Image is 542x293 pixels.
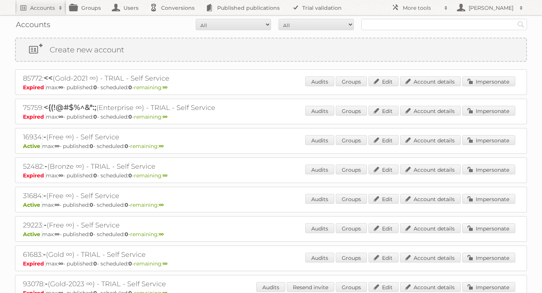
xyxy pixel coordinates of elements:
strong: 0 [128,84,132,91]
h2: 75759: (Enterprise ∞) - TRIAL - Self Service [23,103,286,113]
a: Impersonate [462,135,515,145]
a: Audits [305,106,334,116]
h2: 93078: (Gold-2023 ∞) - TRIAL - Self Service [23,279,286,289]
strong: 0 [125,143,128,150]
a: Account details [400,223,461,233]
strong: 0 [125,231,128,238]
p: max: - published: - scheduled: - [23,231,519,238]
a: Impersonate [462,106,515,116]
span: Expired [23,172,46,179]
a: Audits [305,194,334,204]
a: Groups [336,282,367,292]
a: Impersonate [462,253,515,262]
strong: ∞ [163,260,167,267]
span: - [45,279,48,288]
strong: 0 [125,201,128,208]
a: Audits [305,76,334,86]
strong: 0 [93,260,97,267]
p: max: - published: - scheduled: - [23,113,519,120]
a: Resend invite [287,282,334,292]
span: <{(!@#$%^&*:; [44,103,96,112]
strong: ∞ [159,231,164,238]
h2: 61683: (Gold ∞) - TRIAL - Self Service [23,250,286,259]
strong: 0 [90,231,93,238]
a: Account details [400,165,461,174]
a: Groups [336,194,367,204]
strong: ∞ [163,113,167,120]
a: Edit [368,135,399,145]
span: Expired [23,113,46,120]
span: << [44,73,53,82]
h2: 29223: (Free ∞) - Self Service [23,220,286,230]
a: Edit [368,194,399,204]
strong: ∞ [159,143,164,150]
h2: More tools [403,4,440,12]
strong: 0 [128,113,132,120]
a: Account details [400,282,461,292]
p: max: - published: - scheduled: - [23,201,519,208]
strong: 0 [128,260,132,267]
h2: 16934: (Free ∞) - Self Service [23,132,286,142]
input: Search [515,19,527,30]
a: Edit [368,282,399,292]
span: remaining: [130,143,164,150]
a: Impersonate [462,165,515,174]
a: Impersonate [462,194,515,204]
a: Groups [336,106,367,116]
span: remaining: [130,231,164,238]
span: Expired [23,84,46,91]
span: remaining: [130,201,164,208]
p: max: - published: - scheduled: - [23,260,519,267]
strong: 0 [93,172,97,179]
strong: ∞ [163,84,167,91]
strong: 0 [90,201,93,208]
strong: 0 [93,84,97,91]
h2: [PERSON_NAME] [467,4,516,12]
a: Audits [305,165,334,174]
p: max: - published: - scheduled: - [23,172,519,179]
span: - [43,191,46,200]
a: Impersonate [462,76,515,86]
a: Edit [368,165,399,174]
a: Account details [400,76,461,86]
span: - [43,250,46,259]
a: Audits [305,135,334,145]
strong: 0 [90,143,93,150]
strong: ∞ [159,201,164,208]
a: Edit [368,76,399,86]
p: max: - published: - scheduled: - [23,143,519,150]
strong: ∞ [55,201,59,208]
strong: 0 [93,113,97,120]
span: - [43,132,46,141]
strong: ∞ [163,172,167,179]
strong: ∞ [55,231,59,238]
a: Audits [305,223,334,233]
h2: 85772: (Gold-2021 ∞) - TRIAL - Self Service [23,73,286,83]
span: remaining: [134,84,167,91]
a: Edit [368,106,399,116]
a: Groups [336,76,367,86]
strong: ∞ [58,113,63,120]
a: Account details [400,106,461,116]
span: Expired [23,260,46,267]
h2: 52482: (Bronze ∞) - TRIAL - Self Service [23,162,286,171]
span: remaining: [134,113,167,120]
a: Groups [336,165,367,174]
span: Active [23,201,42,208]
a: Edit [368,223,399,233]
a: Edit [368,253,399,262]
strong: 0 [128,172,132,179]
span: remaining: [134,260,167,267]
strong: ∞ [55,143,59,150]
h2: Accounts [30,4,55,12]
a: Groups [336,253,367,262]
a: Account details [400,194,461,204]
span: - [44,220,47,229]
strong: ∞ [58,172,63,179]
span: - [44,162,47,171]
a: Groups [336,223,367,233]
a: Audits [256,282,285,292]
span: remaining: [134,172,167,179]
span: Active [23,143,42,150]
a: Groups [336,135,367,145]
